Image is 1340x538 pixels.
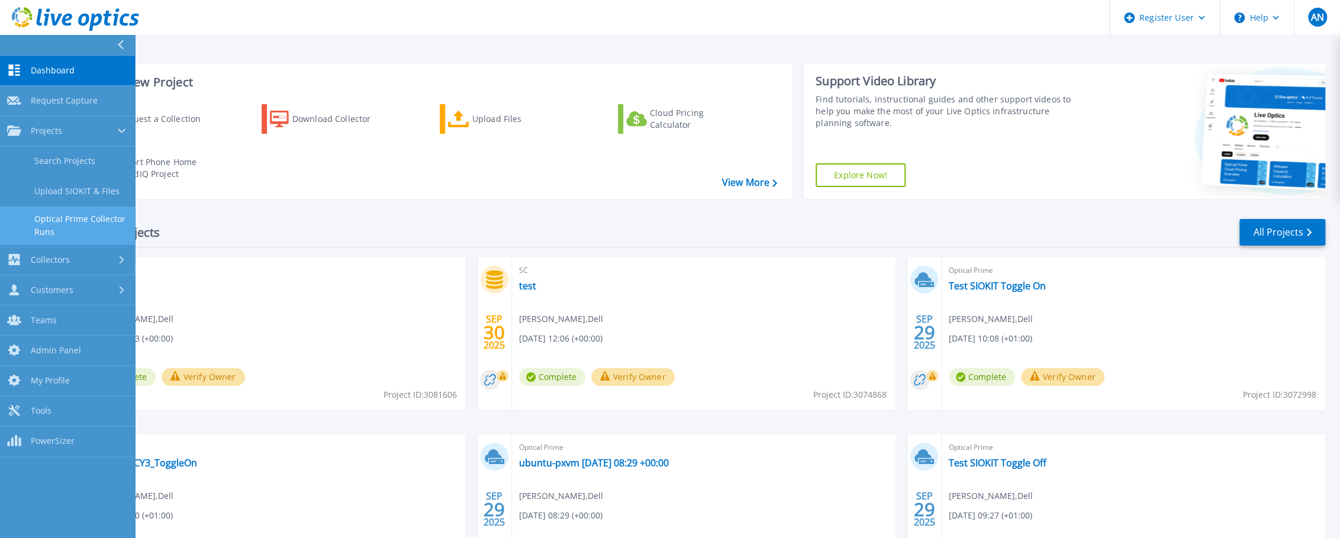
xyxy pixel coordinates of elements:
[816,73,1084,89] div: Support Video Library
[816,163,906,187] a: Explore Now!
[440,104,572,134] a: Upload Files
[262,104,394,134] a: Download Collector
[519,457,669,469] a: ubuntu-pxvm [DATE] 08:29 +00:00
[31,345,81,356] span: Admin Panel
[162,368,245,386] button: Verify Owner
[722,177,777,188] a: View More
[472,107,567,131] div: Upload Files
[913,311,935,354] div: SEP 2025
[816,94,1084,129] div: Find tutorials, instructional guides and other support videos to help you make the most of your L...
[483,488,505,531] div: SEP 2025
[949,457,1046,469] a: Test SIOKIT Toggle Off
[519,332,603,345] span: [DATE] 12:06 (+00:00)
[89,441,459,454] span: Optical Prime
[913,504,935,514] span: 29
[31,254,70,265] span: Collectors
[913,488,935,531] div: SEP 2025
[484,504,505,514] span: 29
[31,315,57,326] span: Teams
[1021,368,1104,386] button: Verify Owner
[384,388,457,401] span: Project ID: 3081606
[949,441,1318,454] span: Optical Prime
[813,388,887,401] span: Project ID: 3074868
[519,441,888,454] span: Optical Prime
[292,107,387,131] div: Download Collector
[949,489,1033,502] span: [PERSON_NAME] , Dell
[31,285,73,295] span: Customers
[118,107,212,131] div: Request a Collection
[484,327,505,337] span: 30
[591,368,675,386] button: Verify Owner
[519,489,603,502] span: [PERSON_NAME] , Dell
[519,313,603,326] span: [PERSON_NAME] , Dell
[31,65,75,76] span: Dashboard
[949,313,1033,326] span: [PERSON_NAME] , Dell
[949,509,1032,522] span: [DATE] 09:27 (+01:00)
[618,104,750,134] a: Cloud Pricing Calculator
[31,125,62,136] span: Projects
[31,375,70,386] span: My Profile
[949,264,1318,277] span: Optical Prime
[31,436,75,446] span: PowerSizer
[949,280,1046,292] a: Test SIOKIT Toggle On
[519,280,536,292] a: test
[913,327,935,337] span: 29
[1243,388,1316,401] span: Project ID: 3072998
[1239,219,1325,246] a: All Projects
[89,264,459,277] span: SC
[89,457,197,469] a: W11HNLBCY3_ToggleOn
[519,509,603,522] span: [DATE] 08:29 (+00:00)
[483,311,505,354] div: SEP 2025
[949,368,1015,386] span: Complete
[84,76,777,89] h3: Start a New Project
[84,104,216,134] a: Request a Collection
[31,405,51,416] span: Tools
[519,368,585,386] span: Complete
[650,107,745,131] div: Cloud Pricing Calculator
[116,156,208,180] div: Import Phone Home CloudIQ Project
[31,95,98,106] span: Request Capture
[1310,12,1323,22] span: AN
[949,332,1032,345] span: [DATE] 10:08 (+01:00)
[519,264,888,277] span: SC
